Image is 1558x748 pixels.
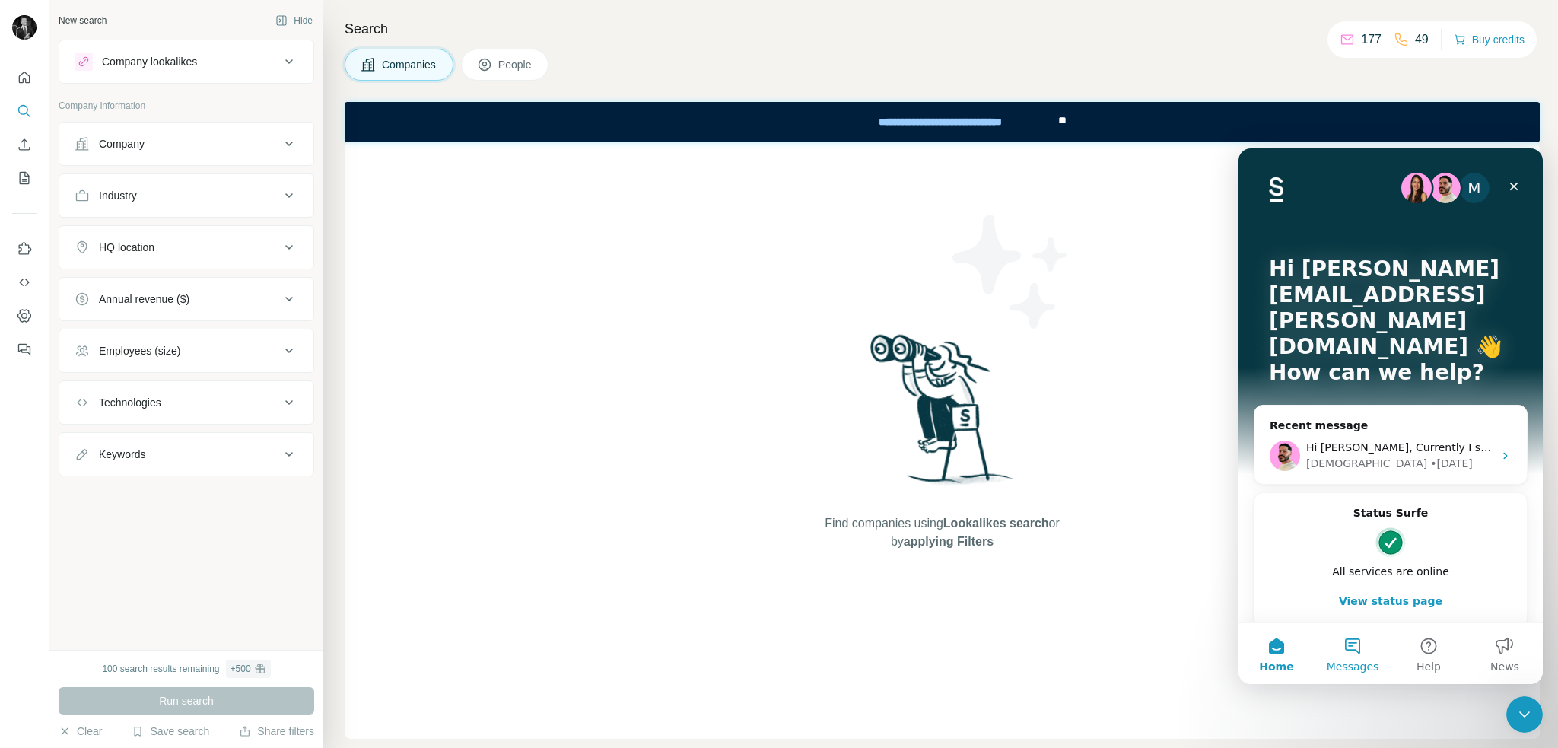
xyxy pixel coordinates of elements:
[59,177,313,214] button: Industry
[59,281,313,317] button: Annual revenue ($)
[12,15,37,40] img: Avatar
[12,131,37,158] button: Enrich CSV
[12,302,37,329] button: Dashboard
[192,307,234,323] div: • [DATE]
[265,9,323,32] button: Hide
[231,662,251,676] div: + 500
[1238,148,1543,684] iframe: Intercom live chat
[99,447,145,462] div: Keywords
[345,102,1540,142] iframe: Banner
[943,517,1049,530] span: Lookalikes search
[99,188,137,203] div: Industry
[59,436,313,473] button: Keywords
[262,24,289,52] div: Close
[1506,696,1543,733] iframe: Intercom live chat
[1415,30,1429,49] p: 49
[345,18,1540,40] h4: Search
[59,126,313,162] button: Company
[59,724,102,739] button: Clear
[382,57,437,72] span: Companies
[12,97,37,125] button: Search
[59,43,313,80] button: Company lookalikes
[59,384,313,421] button: Technologies
[132,724,209,739] button: Save search
[68,307,189,323] div: [DEMOGRAPHIC_DATA]
[99,343,180,358] div: Employees (size)
[152,475,228,536] button: Help
[102,660,270,678] div: 100 search results remaining
[239,724,314,739] button: Share filters
[21,513,55,524] span: Home
[863,330,1022,500] img: Surfe Illustration - Woman searching with binoculars
[59,99,314,113] p: Company information
[59,229,313,266] button: HQ location
[102,54,197,69] div: Company lookalikes
[99,136,145,151] div: Company
[31,438,273,468] button: View status page
[943,203,1079,340] img: Surfe Illustration - Stars
[12,235,37,263] button: Use Surfe on LinkedIn
[12,336,37,363] button: Feedback
[252,513,281,524] span: News
[31,415,273,431] div: All services are online
[12,164,37,192] button: My lists
[59,333,313,369] button: Employees (size)
[99,291,189,307] div: Annual revenue ($)
[99,240,154,255] div: HQ location
[904,535,994,548] span: applying Filters
[498,57,533,72] span: People
[88,513,141,524] span: Messages
[820,514,1064,551] span: Find companies using or by
[31,357,273,373] h2: Status Surfe
[228,475,304,536] button: News
[178,513,202,524] span: Help
[76,475,152,536] button: Messages
[12,64,37,91] button: Quick start
[1454,29,1525,50] button: Buy credits
[1361,30,1382,49] p: 177
[99,395,161,410] div: Technologies
[12,269,37,296] button: Use Surfe API
[59,14,107,27] div: New search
